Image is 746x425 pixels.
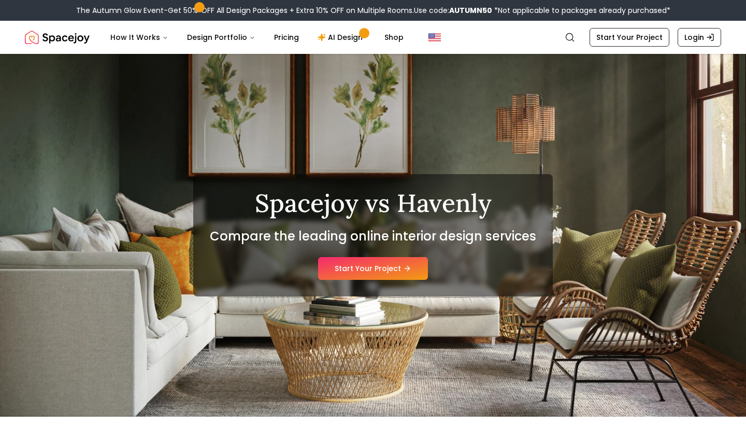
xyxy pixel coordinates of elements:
a: AI Design [309,27,374,48]
img: Spacejoy Logo [25,27,90,48]
nav: Global [25,21,721,54]
a: Spacejoy [25,27,90,48]
button: Design Portfolio [179,27,264,48]
a: Login [678,28,721,47]
nav: Main [102,27,412,48]
span: Use code: [414,5,492,16]
b: AUTUMN50 [449,5,492,16]
h2: Compare the leading online interior design services [210,228,536,245]
a: Start Your Project [318,257,428,280]
h1: Spacejoy vs Havenly [210,191,536,216]
button: How It Works [102,27,177,48]
a: Pricing [266,27,307,48]
div: The Autumn Glow Event-Get 50% OFF All Design Packages + Extra 10% OFF on Multiple Rooms. [76,5,670,16]
a: Start Your Project [590,28,669,47]
img: United States [428,31,441,44]
span: *Not applicable to packages already purchased* [492,5,670,16]
a: Shop [376,27,412,48]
